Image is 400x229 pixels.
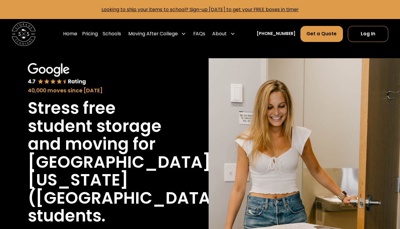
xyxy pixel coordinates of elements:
[128,30,178,37] div: Moving After College
[101,6,299,13] a: Looking to ship your items to school? Sign-up [DATE] to get your FREE boxes in time!
[193,26,205,42] a: FAQs
[12,22,36,46] img: Storage Scholars main logo
[257,31,296,37] a: [PHONE_NUMBER]
[126,26,188,42] div: Moving After College
[300,26,343,42] a: Get a Quote
[28,207,105,225] h1: students.
[12,22,36,46] a: home
[103,26,121,42] a: Schools
[28,153,227,207] h1: [GEOGRAPHIC_DATA][US_STATE] ([GEOGRAPHIC_DATA])
[348,26,388,42] a: Log In
[28,87,171,95] div: 40,000 moves since [DATE]
[82,26,98,42] a: Pricing
[28,99,171,153] h1: Stress free student storage and moving for
[212,30,227,37] div: About
[210,26,237,42] div: About
[63,26,77,42] a: Home
[28,63,86,85] img: Google 4.7 star rating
